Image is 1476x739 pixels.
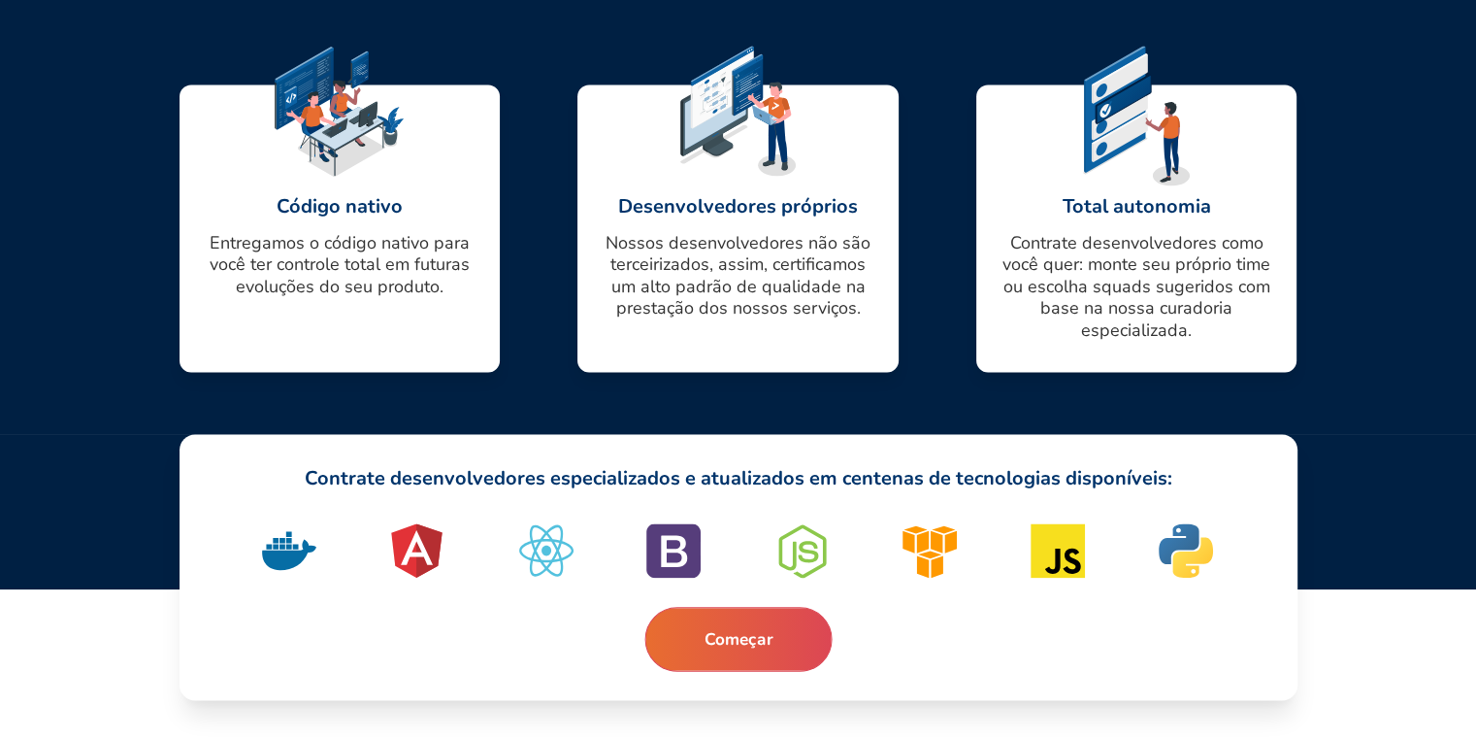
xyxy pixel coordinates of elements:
[277,193,403,220] h1: Código nativo
[1063,193,1211,220] h1: Total autonomia
[305,465,1172,492] h5: Contrate desenvolvedores especializados e atualizados em centenas de tecnologias disponíveis:
[618,193,858,220] h1: Desenvolvedores próprios
[203,232,477,298] p: Entregamos o código nativo para você ter controle total em futuras evoluções do seu produto.
[1000,232,1274,342] p: Contrate desenvolvedores como você quer: monte seu próprio time ou escolha squads sugeridos com b...
[601,232,875,319] p: Nossos desenvolvedores não são terceirizados, assim, certificamos um alto padrão de qualidade na ...
[644,607,832,671] button: Começar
